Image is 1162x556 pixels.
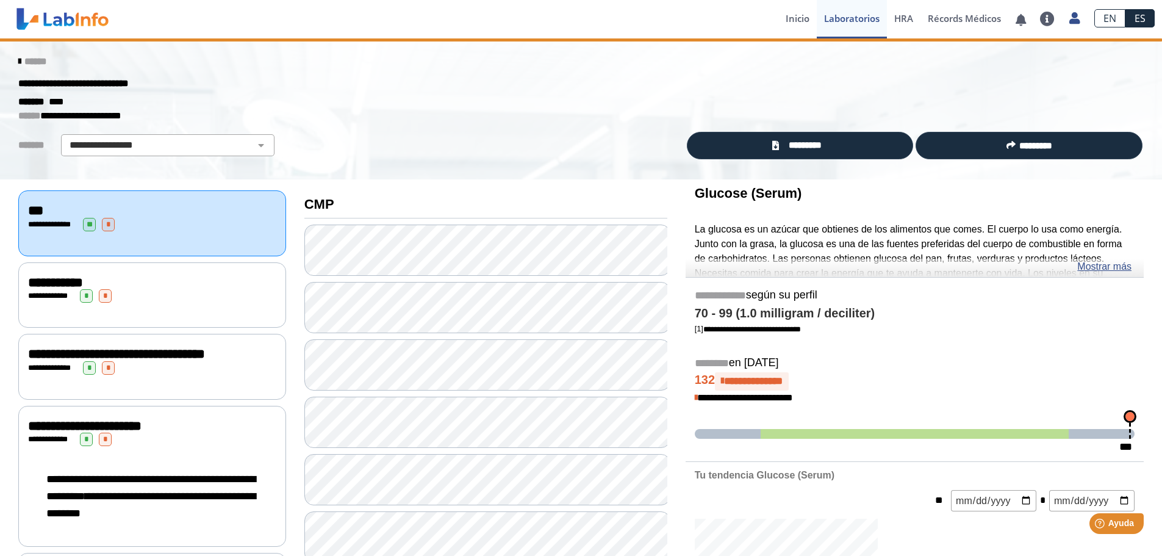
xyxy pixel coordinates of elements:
h4: 70 - 99 (1.0 milligram / deciliter) [695,306,1135,321]
h5: según su perfil [695,289,1135,303]
a: [1] [695,324,801,333]
a: EN [1094,9,1125,27]
a: ES [1125,9,1155,27]
input: mm/dd/yyyy [951,490,1036,511]
b: Glucose (Serum) [695,186,802,201]
iframe: Help widget launcher [1053,508,1149,543]
h4: 132 [695,372,1135,391]
p: La glucosa es un azúcar que obtienes de los alimentos que comes. El cuerpo lo usa como energía. J... [695,222,1135,310]
span: HRA [894,12,913,24]
h5: en [DATE] [695,356,1135,370]
b: Tu tendencia Glucose (Serum) [695,470,834,480]
input: mm/dd/yyyy [1049,490,1135,511]
a: Mostrar más [1077,259,1132,274]
b: CMP [304,197,334,212]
